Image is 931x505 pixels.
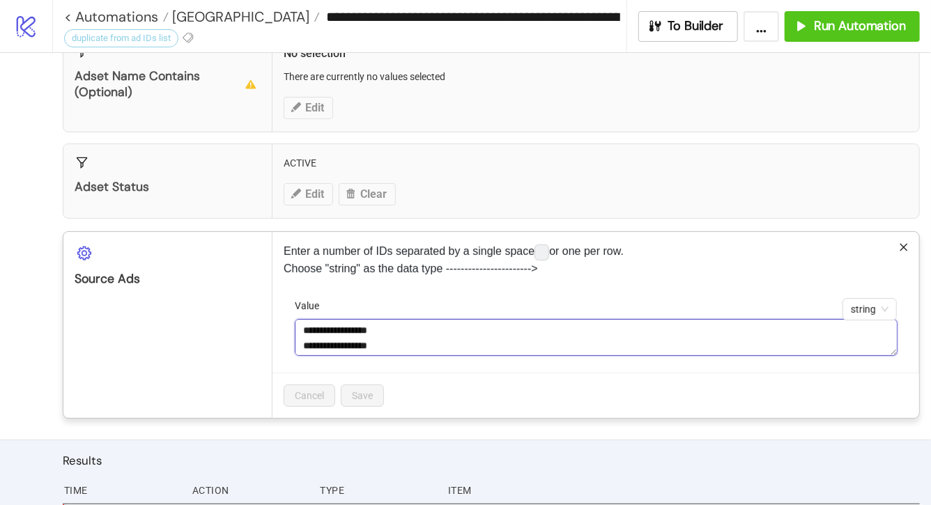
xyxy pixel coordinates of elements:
label: Value [295,298,328,313]
div: Type [318,477,437,504]
textarea: Value [295,319,898,357]
h2: Results [63,451,920,469]
button: Run Automation [785,11,920,42]
p: Enter a number of IDs separated by a single space or one per row. Choose "string" as the data typ... [284,243,908,277]
button: Save [341,384,384,407]
div: Time [63,477,181,504]
button: Cancel [284,384,335,407]
div: duplicate from ad IDs list [64,29,178,47]
div: Item [447,477,920,504]
button: ... [744,11,779,42]
a: < Automations [64,10,169,24]
span: close [899,242,909,252]
div: Action [191,477,309,504]
span: Run Automation [814,18,906,34]
span: [GEOGRAPHIC_DATA] [169,8,309,26]
span: To Builder [668,18,724,34]
button: To Builder [638,11,739,42]
a: [GEOGRAPHIC_DATA] [169,10,320,24]
div: Source Ads [75,271,261,287]
span: string [851,299,888,320]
